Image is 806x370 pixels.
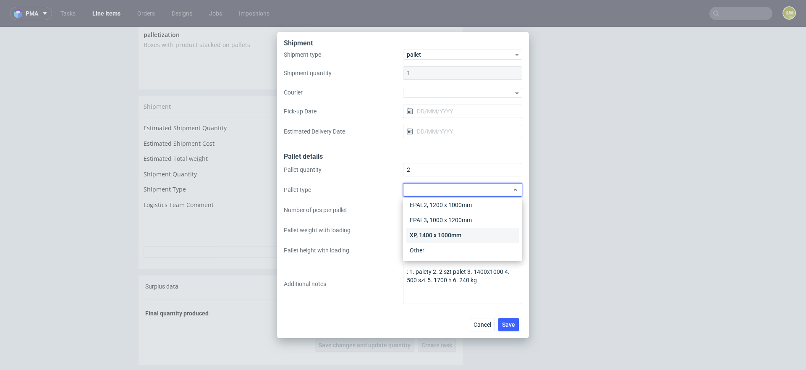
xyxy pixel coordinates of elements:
td: Estimated Total weight [144,127,297,142]
textarea: : 1. palety 2. 2 szt palet 3. 1400x1000 4. 500 szt 5. 1700 h 6. 240 kg [403,264,522,304]
button: Manage shipments [402,74,458,86]
label: Number of pcs per pallet [284,206,403,214]
input: DD/MM/YYYY [403,125,522,138]
span: Final quantity produced [145,283,209,290]
button: Showdetails [144,219,458,231]
td: package [297,157,458,173]
div: EPAL2, 1200 x 1000mm [406,197,519,213]
label: Shipment quantity [284,69,403,77]
div: XP, 1400 x 1000mm [406,228,519,243]
td: Estimated Shipment Quantity [144,96,297,112]
span: units [426,283,447,292]
td: Unknown [297,112,458,127]
label: Pallet type [284,186,403,194]
td: 1 [297,142,458,158]
td: Boxes with product stacked on pallets [144,13,301,23]
label: Pick-up Date [284,107,403,115]
span: Save [502,322,515,328]
td: Estimated Shipment Cost [144,112,297,127]
span: Surplus data [145,256,178,263]
label: Pallet weight with loading [284,226,403,234]
div: Shipment [284,39,522,50]
td: Unknown [297,127,458,142]
label: Courier [284,88,403,97]
div: Other [406,243,519,258]
td: Logistics Team Comment [144,173,297,192]
button: Save [498,318,519,331]
a: Download PDF [311,28,362,47]
td: Unknown [297,96,458,112]
label: Pallet height with loading [284,246,403,255]
label: Pallet quantity [284,165,403,174]
span: Cancel [474,322,491,328]
td: palletization [144,3,301,13]
input: DD/MM/YYYY [403,105,522,118]
label: Additional notes [284,280,403,288]
button: Send to QMS [407,31,453,43]
label: Estimated Delivery Date [284,127,403,136]
span: No [303,14,311,22]
button: Cancel [470,318,495,331]
div: Shipment [139,69,463,91]
button: Update [412,195,458,207]
td: Shipment Type [144,157,297,173]
button: Send to VMA [362,31,407,43]
div: Pallet details [284,152,522,163]
div: EPAL3, 1000 x 1200mm [406,213,519,228]
td: Shipment Quantity [144,142,297,158]
span: pallet [407,50,514,59]
label: Shipment type [284,50,403,59]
